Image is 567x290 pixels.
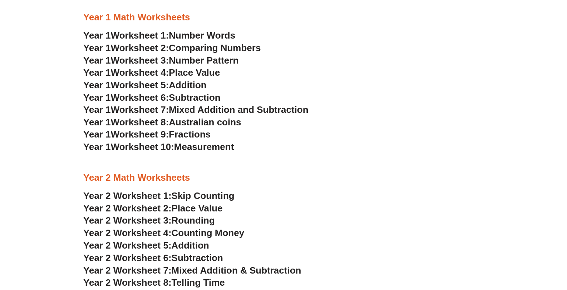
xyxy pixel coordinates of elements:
a: Year 2 Worksheet 2:Place Value [83,203,223,214]
span: Counting Money [172,227,245,238]
a: Year 1Worksheet 9:Fractions [83,129,211,140]
span: Year 2 Worksheet 8: [83,277,172,288]
span: Worksheet 3: [111,55,169,66]
span: Place Value [172,203,223,214]
a: Year 1Worksheet 2:Comparing Numbers [83,42,261,53]
span: Year 2 Worksheet 4: [83,227,172,238]
a: Year 2 Worksheet 5:Addition [83,240,209,251]
a: Year 1Worksheet 10:Measurement [83,141,234,152]
span: Number Words [169,30,235,41]
span: Worksheet 10: [111,141,174,152]
span: Addition [169,80,206,90]
span: Year 2 Worksheet 1: [83,190,172,201]
span: Subtraction [169,92,220,103]
a: Year 2 Worksheet 6:Subtraction [83,252,223,263]
span: Number Pattern [169,55,238,66]
a: Year 1Worksheet 3:Number Pattern [83,55,238,66]
span: Australian coins [169,117,241,127]
span: Rounding [172,215,215,226]
a: Year 1Worksheet 5:Addition [83,80,207,90]
span: Worksheet 4: [111,67,169,78]
span: Mixed Addition & Subtraction [172,265,301,276]
span: Subtraction [172,252,223,263]
h3: Year 2 Math Worksheets [83,172,484,184]
a: Year 1Worksheet 6:Subtraction [83,92,221,103]
span: Telling Time [172,277,225,288]
a: Year 2 Worksheet 1:Skip Counting [83,190,235,201]
a: Year 1Worksheet 7:Mixed Addition and Subtraction [83,104,309,115]
a: Year 2 Worksheet 3:Rounding [83,215,215,226]
span: Year 2 Worksheet 2: [83,203,172,214]
span: Year 2 Worksheet 5: [83,240,172,251]
span: Year 2 Worksheet 6: [83,252,172,263]
span: Skip Counting [172,190,235,201]
span: Measurement [174,141,234,152]
a: Year 2 Worksheet 8:Telling Time [83,277,225,288]
span: Year 2 Worksheet 7: [83,265,172,276]
h3: Year 1 Math Worksheets [83,11,484,24]
iframe: Chat Widget [531,256,567,290]
a: Year 2 Worksheet 4:Counting Money [83,227,244,238]
a: Year 2 Worksheet 7:Mixed Addition & Subtraction [83,265,301,276]
span: Worksheet 5: [111,80,169,90]
a: Year 1Worksheet 8:Australian coins [83,117,241,127]
span: Worksheet 7: [111,104,169,115]
span: Place Value [169,67,220,78]
span: Comparing Numbers [169,42,261,53]
span: Mixed Addition and Subtraction [169,104,308,115]
a: Year 1Worksheet 1:Number Words [83,30,235,41]
span: Worksheet 1: [111,30,169,41]
span: Addition [172,240,209,251]
span: Worksheet 8: [111,117,169,127]
span: Year 2 Worksheet 3: [83,215,172,226]
span: Fractions [169,129,211,140]
span: Worksheet 9: [111,129,169,140]
a: Year 1Worksheet 4:Place Value [83,67,220,78]
span: Worksheet 2: [111,42,169,53]
span: Worksheet 6: [111,92,169,103]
